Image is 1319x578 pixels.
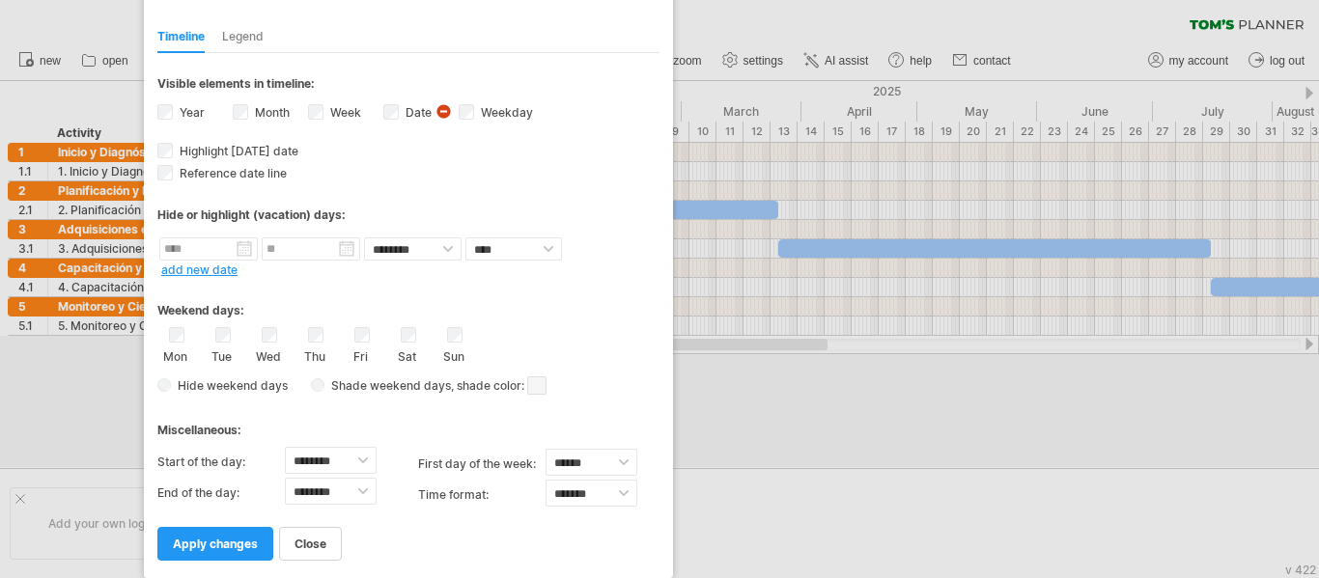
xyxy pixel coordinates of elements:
div: Hide or highlight (vacation) days: [157,207,659,222]
label: first day of the week: [418,449,546,480]
label: Sat [395,345,419,364]
span: Hide weekend days [171,378,288,393]
label: Sun [441,345,465,364]
span: , shade color: [451,374,547,398]
label: Start of the day: [157,447,285,478]
div: Timeline [157,22,205,53]
span: Shade weekend days [324,378,451,393]
label: Year [176,105,205,120]
label: Wed [256,345,280,364]
div: Legend [222,22,264,53]
label: Month [251,105,290,120]
label: Weekday [477,105,533,120]
label: Mon [163,345,187,364]
label: Thu [302,345,326,364]
a: close [279,527,342,561]
span: click here to change the shade color [527,376,547,395]
span: Highlight [DATE] date [176,144,298,158]
label: Tue [210,345,234,364]
div: Visible elements in timeline: [157,76,659,96]
span: close [295,537,326,551]
label: Time format: [418,480,546,510]
a: add new date [161,262,238,277]
label: Date [402,105,432,120]
label: Week [326,105,361,120]
span: apply changes [173,537,258,551]
span: Reference date line [176,166,287,180]
div: Weekend days: [157,285,659,322]
div: Miscellaneous: [157,404,659,442]
a: apply changes [157,527,273,561]
label: End of the day: [157,478,285,509]
label: Fri [349,345,373,364]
